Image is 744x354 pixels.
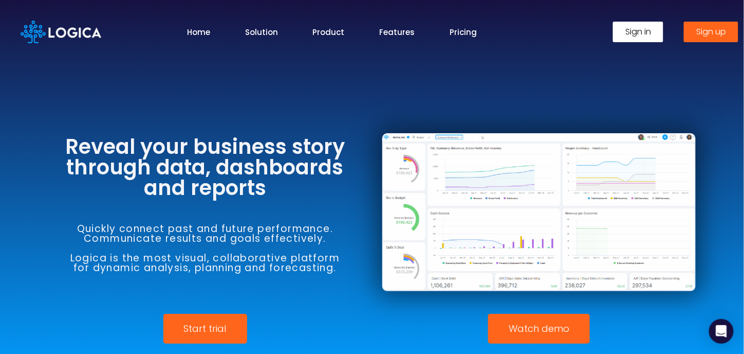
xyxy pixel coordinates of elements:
div: Open Intercom Messenger [709,319,734,344]
span: Sign up [696,28,726,36]
a: Logica [21,25,102,37]
a: Sign up [684,22,738,42]
a: Home [187,26,210,38]
a: Solution [245,26,278,38]
h3: Reveal your business story through data, dashboards and reports [48,136,362,198]
span: Start trial [184,324,227,333]
h6: Quickly connect past and future performance. Communicate results and goals effectively. Logica is... [48,224,362,273]
span: Watch demo [509,324,569,333]
a: Features [380,26,415,38]
a: Sign in [613,22,663,42]
a: Pricing [450,26,477,38]
a: Watch demo [488,314,590,344]
span: Sign in [625,28,651,36]
a: Start trial [163,314,247,344]
img: Logica [21,21,102,43]
a: Product [313,26,345,38]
